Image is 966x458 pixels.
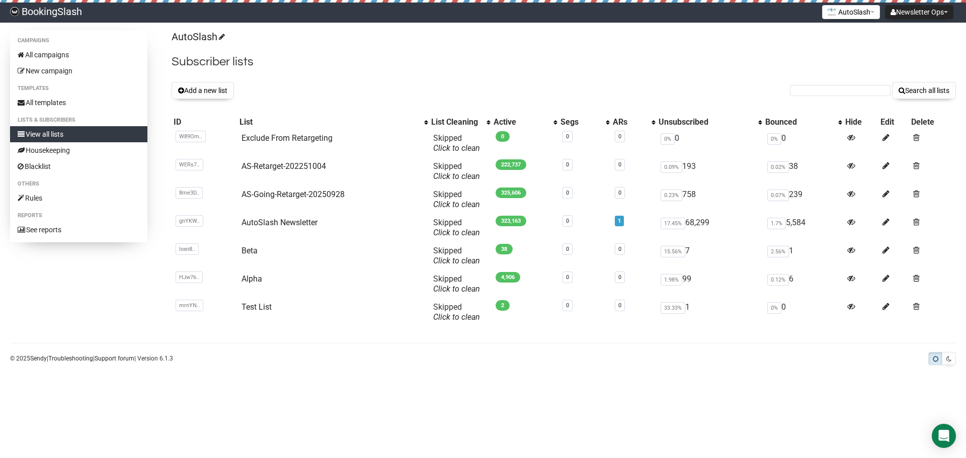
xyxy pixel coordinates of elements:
a: Test List [242,302,272,312]
span: 0.23% [661,190,682,201]
span: Skipped [433,133,480,153]
a: AutoSlash Newsletter [242,218,317,227]
a: Click to clean [433,228,480,237]
div: Open Intercom Messenger [932,424,956,448]
td: 99 [657,270,763,298]
span: 0.07% [767,190,789,201]
span: Skipped [433,246,480,265]
th: Unsubscribed: No sort applied, activate to apply an ascending sort [657,115,763,129]
a: Click to clean [433,312,480,322]
span: 323,163 [496,216,526,226]
span: mrnYN.. [176,300,203,311]
th: Active: No sort applied, activate to apply an ascending sort [492,115,558,129]
td: 193 [657,157,763,186]
th: Bounced: No sort applied, activate to apply an ascending sort [763,115,843,129]
span: 8me3D.. [176,187,203,199]
a: Exclude From Retargeting [242,133,333,143]
span: 0 [496,131,510,142]
span: loxn8.. [176,243,199,255]
div: ARs [613,117,647,127]
a: Support forum [95,355,134,362]
a: All campaigns [10,47,147,63]
td: 0 [763,298,843,326]
a: 0 [566,218,569,224]
a: 0 [618,161,621,168]
td: 1 [657,298,763,326]
li: Campaigns [10,35,147,47]
p: © 2025 | | | Version 6.1.3 [10,353,173,364]
a: View all lists [10,126,147,142]
div: Hide [845,117,877,127]
th: ID: No sort applied, sorting is disabled [172,115,237,129]
h2: Subscriber lists [172,53,956,71]
div: Delete [911,117,954,127]
span: 4,906 [496,272,520,283]
span: 2 [496,300,510,311]
div: Bounced [765,117,833,127]
a: See reports [10,222,147,238]
button: AutoSlash [822,5,880,19]
a: Rules [10,190,147,206]
span: gnYKW.. [176,215,203,227]
span: 17.45% [661,218,685,229]
td: 6 [763,270,843,298]
th: List Cleaning: No sort applied, activate to apply an ascending sort [429,115,492,129]
a: 0 [566,161,569,168]
div: List Cleaning [431,117,481,127]
li: Others [10,178,147,190]
td: 0 [657,129,763,157]
span: 325,606 [496,188,526,198]
td: 68,299 [657,214,763,242]
a: 0 [618,302,621,309]
a: All templates [10,95,147,111]
button: Add a new list [172,82,234,99]
span: Skipped [433,274,480,294]
span: Skipped [433,190,480,209]
span: Skipped [433,302,480,322]
span: 33.33% [661,302,685,314]
div: ID [174,117,235,127]
td: 38 [763,157,843,186]
span: 0% [767,302,781,314]
img: 79e34ab682fc1f0327fad1ef1844de1c [10,7,19,16]
button: Newsletter Ops [885,5,953,19]
td: 758 [657,186,763,214]
th: List: No sort applied, activate to apply an ascending sort [237,115,429,129]
a: Click to clean [433,143,480,153]
a: 0 [566,190,569,196]
a: Troubleshooting [48,355,93,362]
a: New campaign [10,63,147,79]
span: 1.98% [661,274,682,286]
span: 222,737 [496,159,526,170]
div: Active [494,117,548,127]
a: Beta [242,246,258,255]
li: Reports [10,210,147,222]
a: 0 [618,190,621,196]
a: 0 [618,274,621,281]
td: 7 [657,242,763,270]
a: Click to clean [433,256,480,265]
a: Blacklist [10,158,147,174]
li: Templates [10,82,147,95]
div: Edit [880,117,907,127]
li: Lists & subscribers [10,114,147,126]
td: 239 [763,186,843,214]
button: Search all lists [892,82,956,99]
td: 5,584 [763,214,843,242]
div: Unsubscribed [659,117,753,127]
span: WERs7.. [176,159,203,170]
a: 1 [618,218,621,224]
span: 38 [496,244,513,254]
span: Skipped [433,161,480,181]
a: 0 [618,133,621,140]
a: 0 [566,133,569,140]
a: Click to clean [433,171,480,181]
a: 0 [566,302,569,309]
a: Click to clean [433,284,480,294]
span: HJw76.. [176,271,203,283]
div: List [239,117,419,127]
th: Segs: No sort applied, activate to apply an ascending sort [558,115,610,129]
th: Delete: No sort applied, sorting is disabled [909,115,956,129]
span: 0% [661,133,675,145]
span: Skipped [433,218,480,237]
